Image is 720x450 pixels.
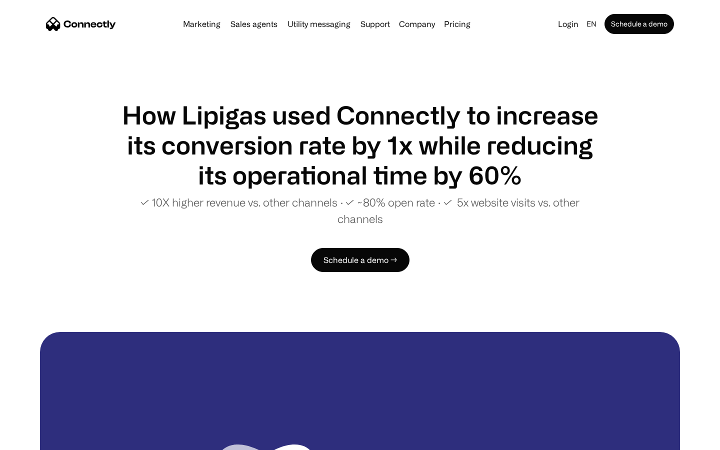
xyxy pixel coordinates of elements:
a: Schedule a demo [604,14,674,34]
div: Company [399,17,435,31]
div: en [586,17,596,31]
a: Login [554,17,582,31]
h1: How Lipigas used Connectly to increase its conversion rate by 1x while reducing its operational t... [120,100,600,190]
a: Utility messaging [283,20,354,28]
a: Pricing [440,20,474,28]
a: Support [356,20,394,28]
aside: Language selected: English [10,431,60,446]
ul: Language list [20,432,60,446]
p: ✓ 10X higher revenue vs. other channels ∙ ✓ ~80% open rate ∙ ✓ 5x website visits vs. other channels [120,194,600,227]
a: Schedule a demo → [311,248,409,272]
a: Marketing [179,20,224,28]
a: Sales agents [226,20,281,28]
